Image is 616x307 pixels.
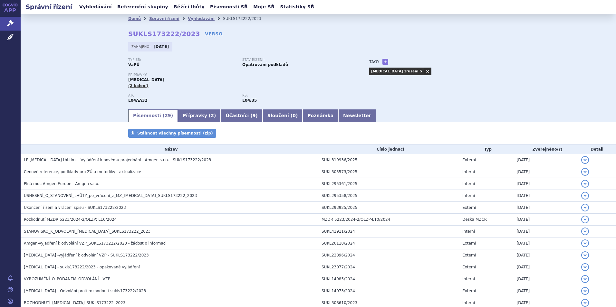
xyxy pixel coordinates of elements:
[128,129,216,138] a: Stáhnout všechny písemnosti (zip)
[318,237,459,249] td: SUKL26118/2024
[188,16,215,21] a: Vyhledávání
[581,263,589,271] button: detail
[462,253,476,257] span: Externí
[154,44,169,49] strong: [DATE]
[581,216,589,223] button: detail
[514,237,578,249] td: [DATE]
[128,30,200,38] strong: SUKLS173222/2023
[514,154,578,166] td: [DATE]
[205,31,223,37] a: VERSO
[293,113,296,118] span: 0
[278,3,316,11] a: Statistiky SŘ
[242,94,350,98] p: RS:
[137,131,213,135] span: Stáhnout všechny písemnosti (zip)
[514,144,578,154] th: Zveřejněno
[581,287,589,295] button: detail
[242,62,288,67] strong: Opatřování podkladů
[338,109,376,122] a: Newsletter
[165,113,171,118] span: 29
[514,273,578,285] td: [DATE]
[24,301,126,305] span: ROZHODNUTÍ_OTEZLA_SUKLS173222_2023
[581,239,589,247] button: detail
[242,98,257,103] strong: apremilast
[514,214,578,226] td: [DATE]
[318,178,459,190] td: SUKL295361/2025
[253,113,256,118] span: 9
[318,273,459,285] td: SUKL14985/2024
[21,2,77,11] h2: Správní řízení
[462,158,476,162] span: Externí
[115,3,170,11] a: Referenční skupiny
[24,241,167,246] span: Amgen-vyjádření k odvolání VZP_SUKLS173222/2023 - žádost o informaci
[24,277,110,281] span: VYROZUMĚNÍ_O_PODANÉM_ODVOLÁNÍ - VZP
[303,109,338,122] a: Poznámka
[462,217,487,222] span: Deska MZČR
[462,301,475,305] span: Interní
[221,109,262,122] a: Účastníci (9)
[581,228,589,235] button: detail
[128,109,178,122] a: Písemnosti (29)
[263,109,303,122] a: Sloučení (0)
[128,73,356,77] p: Přípravky:
[318,190,459,202] td: SUKL295358/2025
[178,109,221,122] a: Přípravky (2)
[369,58,380,66] h3: Tagy
[462,181,475,186] span: Interní
[462,193,475,198] span: Interní
[514,178,578,190] td: [DATE]
[211,113,214,118] span: 2
[24,181,99,186] span: Plná moc Amgen Europe - Amgen s.r.o.
[462,170,475,174] span: Interní
[128,98,148,103] strong: APREMILAST
[24,229,150,234] span: STANOVISKO_K_ODVOLÁNÍ_OTEZLA_SUKLS173222_2023
[462,229,475,234] span: Interní
[514,226,578,237] td: [DATE]
[581,168,589,176] button: detail
[24,253,149,257] span: OTEZLA -vyjádření k odvolání VZP - SUKLS173222/2023
[459,144,514,154] th: Typ
[318,261,459,273] td: SUKL23077/2024
[318,285,459,297] td: SUKL14073/2024
[514,190,578,202] td: [DATE]
[24,193,197,198] span: USNESENÍ_O_STANOVENÍ_LHŮTY_po_vrácení_z_MZ_OTEZLA_SUKLS173222_2023
[462,265,476,269] span: Externí
[208,3,250,11] a: Písemnosti SŘ
[581,275,589,283] button: detail
[581,156,589,164] button: detail
[318,166,459,178] td: SUKL305573/2025
[514,166,578,178] td: [DATE]
[514,249,578,261] td: [DATE]
[318,202,459,214] td: SUKL293925/2025
[24,265,140,269] span: Otezla - sukls173222/2023 - opakované vyjádření
[581,251,589,259] button: detail
[581,204,589,211] button: detail
[318,249,459,261] td: SUKL22896/2024
[24,217,117,222] span: Rozhodnutí MZDR 5223/2024-2/OLZP; L10/2024
[128,62,140,67] strong: VaPÚ
[21,144,318,154] th: Název
[581,180,589,188] button: detail
[581,192,589,200] button: detail
[128,78,164,82] span: [MEDICAL_DATA]
[128,58,236,62] p: Typ SŘ:
[24,170,141,174] span: Cenové reference, podklady pro ZÚ a metodiky - aktualizace
[128,84,149,88] span: (2 balení)
[514,202,578,214] td: [DATE]
[369,68,424,75] a: [MEDICAL_DATA] zruseni S
[24,158,211,162] span: LP OTEZLA tbl.flm. - Vyjádření k novému projednání - Amgen s.r.o. - SUKLS173222/2023
[149,16,179,21] a: Správní řízení
[318,154,459,166] td: SUKL319936/2025
[578,144,616,154] th: Detail
[581,299,589,307] button: detail
[318,144,459,154] th: Číslo jednací
[128,16,141,21] a: Domů
[242,58,350,62] p: Stav řízení:
[24,289,146,293] span: OTEZLA - Odvolání proti rozhodnutí sukls173222/2023
[172,3,207,11] a: Běžící lhůty
[77,3,114,11] a: Vyhledávání
[128,94,236,98] p: ATC:
[382,59,388,65] a: +
[462,241,476,246] span: Externí
[462,277,475,281] span: Interní
[223,14,270,23] li: SUKLS173222/2023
